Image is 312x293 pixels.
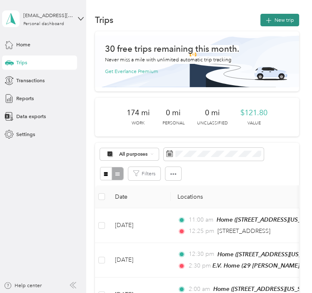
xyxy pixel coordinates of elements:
[189,261,209,270] span: 2:30 pm
[128,167,160,180] button: Filters
[265,246,312,293] iframe: Everlance-gr Chat Button Frame
[108,243,171,278] td: [DATE]
[189,227,214,236] span: 12:25 pm
[240,108,267,118] span: $121.80
[247,120,260,126] p: Value
[95,16,113,24] h1: Trips
[260,14,299,26] button: New trip
[119,152,148,157] span: All purposes
[16,113,46,120] span: Data exports
[189,215,213,225] span: 11:00 am
[105,68,158,75] button: Get Everlance Premium
[16,131,35,138] span: Settings
[189,250,214,259] span: 12:30 pm
[16,41,30,48] span: Home
[23,22,64,26] div: Personal dashboard
[16,77,45,84] span: Transactions
[95,31,299,91] img: Banner
[205,108,220,118] span: 0 mi
[16,95,34,102] span: Reports
[105,45,239,53] h1: 30 free trips remaining this month.
[108,208,171,243] td: [DATE]
[217,227,270,235] span: [STREET_ADDRESS]
[16,59,27,66] span: Trips
[4,282,42,289] button: Help center
[166,108,181,118] span: 0 mi
[197,120,228,126] p: Unclassified
[127,108,150,118] span: 174 mi
[105,56,232,64] p: Never miss a mile with unlimited automatic trip tracking
[132,120,145,126] p: Work
[23,12,75,19] div: [EMAIL_ADDRESS][DOMAIN_NAME]
[108,185,171,208] th: Date
[162,120,185,126] p: Personal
